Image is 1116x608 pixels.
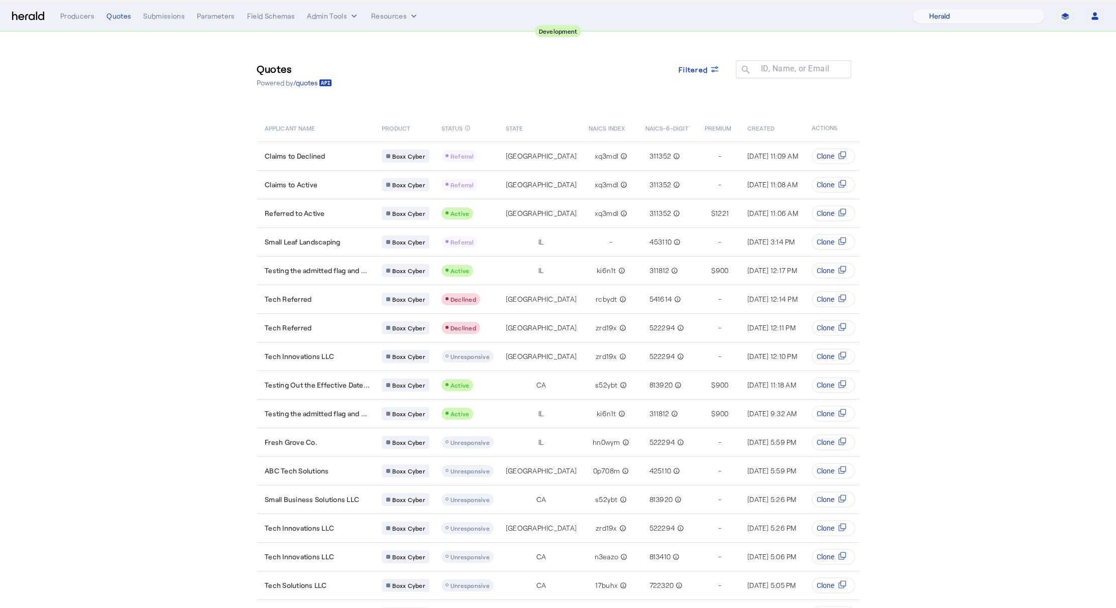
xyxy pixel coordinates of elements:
button: Clone [812,434,855,450]
span: - [718,323,721,333]
span: s52ybt [595,380,618,390]
span: - [718,466,721,476]
span: Tech Referred [265,323,311,333]
span: Clone [817,409,834,419]
span: rcbydt [596,294,617,304]
span: 813410 [649,552,671,562]
span: [DATE] 12:11 PM [747,323,796,332]
span: Testing the admitted flag and ... [265,266,367,276]
span: [GEOGRAPHIC_DATA] [506,323,577,333]
span: Referral [451,153,474,160]
span: 522294 [649,523,676,533]
span: [GEOGRAPHIC_DATA] [506,151,577,161]
span: $ [711,380,715,390]
th: ACTIONS [804,113,860,142]
mat-icon: info_outline [620,466,629,476]
span: 900 [716,266,729,276]
mat-icon: info_outline [671,151,680,161]
button: internal dropdown menu [307,11,359,21]
span: xq3mdl [595,151,619,161]
span: Boxx Cyber [392,438,425,446]
span: zrd19x [596,523,617,533]
span: Boxx Cyber [392,181,425,189]
mat-icon: info_outline [669,409,678,419]
span: $ [711,409,715,419]
span: 541614 [649,294,673,304]
button: Clone [812,377,855,393]
span: [GEOGRAPHIC_DATA] [506,523,577,533]
span: Boxx Cyber [392,295,425,303]
span: xq3mdl [595,180,619,190]
span: Testing the admitted flag and ... [265,409,367,419]
mat-icon: info_outline [618,151,627,161]
span: $ [711,266,715,276]
span: Tech Referred [265,294,311,304]
span: Boxx Cyber [392,352,425,360]
span: [DATE] 11:18 AM [747,381,796,389]
div: Quotes [106,11,131,21]
span: Declined [451,324,476,331]
div: Producers [60,11,94,21]
span: - [718,151,721,161]
span: [GEOGRAPHIC_DATA] [506,351,577,361]
span: $ [711,208,715,218]
mat-icon: info_outline [618,180,627,190]
span: Active [451,267,470,274]
mat-icon: info_outline [671,180,680,190]
span: [DATE] 12:14 PM [747,295,798,303]
span: Tech Solutions LLC [265,580,327,590]
span: NAICS INDEX [589,123,625,133]
span: Boxx Cyber [392,581,425,589]
span: [DATE] 11:09 AM [747,152,798,160]
span: CA [536,580,546,590]
span: [GEOGRAPHIC_DATA] [506,180,577,190]
span: STATUS [441,123,463,133]
span: 311352 [649,180,672,190]
span: ABC Tech Solutions [265,466,329,476]
span: Clone [817,495,834,505]
mat-icon: info_outline [617,523,626,533]
span: Clone [817,380,834,390]
span: Unresponsive [451,582,490,589]
span: CA [536,495,546,505]
span: IL [538,437,544,447]
span: 17buhx [595,580,618,590]
span: Referral [451,181,474,188]
span: Clone [817,580,834,590]
span: 1221 [715,208,729,218]
button: Clone [812,520,855,536]
mat-icon: info_outline [674,580,683,590]
button: Resources dropdown menu [371,11,419,21]
mat-icon: info_outline [671,466,680,476]
span: xq3mdl [595,208,619,218]
h3: Quotes [257,62,332,76]
span: [DATE] 5:05 PM [747,581,796,589]
span: Unresponsive [451,553,490,560]
button: Clone [812,463,855,479]
span: Clone [817,437,834,447]
mat-icon: info_outline [618,380,627,390]
span: [DATE] 5:59 PM [747,466,797,475]
span: - [718,294,721,304]
button: Clone [812,492,855,508]
span: 813920 [649,495,673,505]
span: Active [451,210,470,217]
span: [GEOGRAPHIC_DATA] [506,294,577,304]
span: Clone [817,180,834,190]
div: Parameters [197,11,235,21]
span: Clone [817,323,834,333]
div: Development [535,25,582,37]
button: Clone [812,291,855,307]
span: - [718,495,721,505]
div: Submissions [143,11,185,21]
span: Boxx Cyber [392,152,425,160]
span: Boxx Cyber [392,324,425,332]
mat-icon: info_outline [620,437,629,447]
mat-icon: info_outline [671,208,680,218]
span: Boxx Cyber [392,238,425,246]
mat-icon: info_outline [617,351,626,361]
button: Clone [812,320,855,336]
span: [DATE] 11:06 AM [747,209,798,217]
span: zrd19x [596,351,617,361]
span: [DATE] 5:59 PM [747,438,797,446]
